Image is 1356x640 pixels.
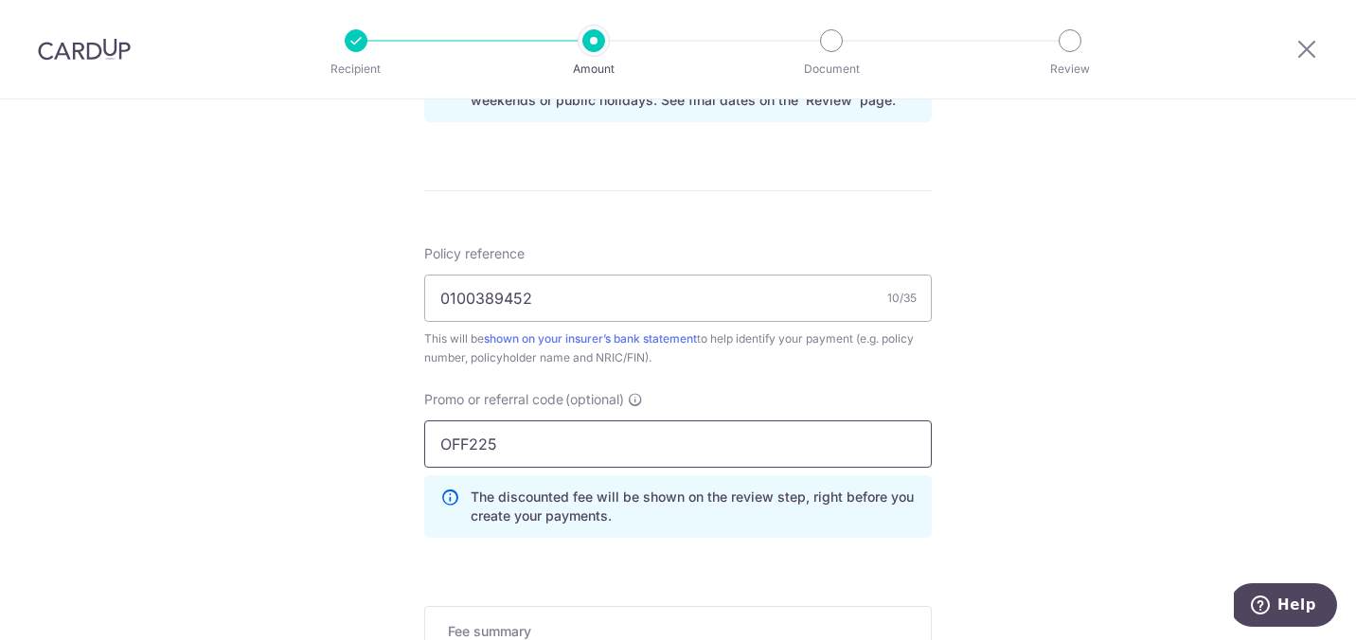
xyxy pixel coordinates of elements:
[1234,583,1337,631] iframe: Opens a widget where you can find more information
[424,390,563,409] span: Promo or referral code
[1000,60,1140,79] p: Review
[471,488,916,525] p: The discounted fee will be shown on the review step, right before you create your payments.
[484,331,697,346] a: shown on your insurer’s bank statement
[761,60,901,79] p: Document
[424,329,932,367] div: This will be to help identify your payment (e.g. policy number, policyholder name and NRIC/FIN).
[424,244,525,263] label: Policy reference
[38,38,131,61] img: CardUp
[887,289,917,308] div: 10/35
[524,60,664,79] p: Amount
[286,60,426,79] p: Recipient
[565,390,624,409] span: (optional)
